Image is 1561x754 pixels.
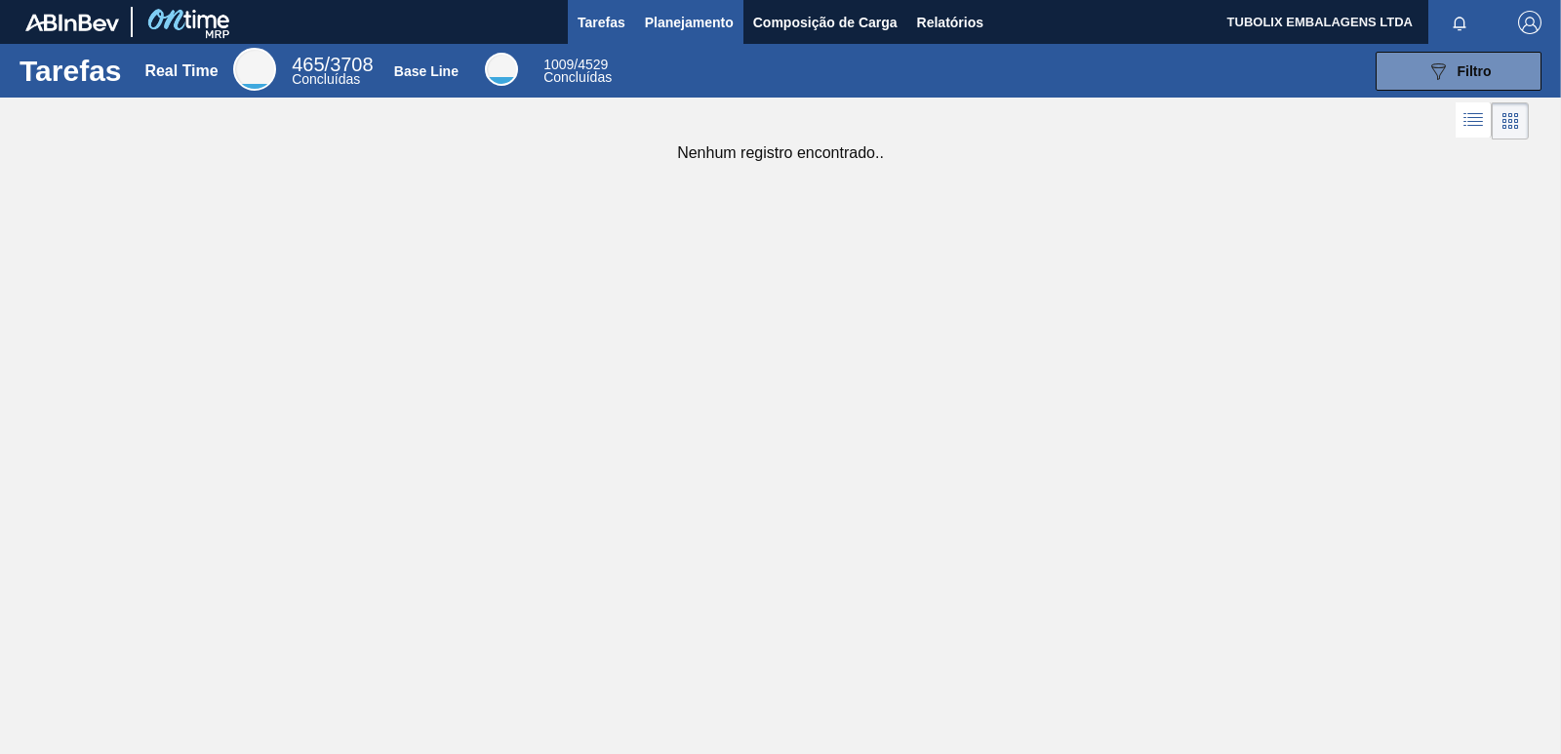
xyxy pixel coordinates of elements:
img: Logout [1518,11,1541,34]
span: Concluídas [292,71,360,87]
span: Planejamento [645,11,734,34]
div: Real Time [292,57,373,86]
span: / 3708 [292,54,373,75]
span: 1009 [543,57,574,72]
h1: Tarefas [20,60,122,82]
button: Filtro [1376,52,1541,91]
div: Visão em Cards [1492,102,1529,139]
div: Base Line [394,63,459,79]
span: / 4529 [543,57,608,72]
button: Notificações [1428,9,1491,36]
span: Concluídas [543,69,612,85]
div: Visão em Lista [1456,102,1492,139]
span: Composição de Carga [753,11,898,34]
div: Real Time [233,48,276,91]
img: TNhmsLtSVTkK8tSr43FrP2fwEKptu5GPRR3wAAAABJRU5ErkJggg== [25,14,119,31]
div: Base Line [543,59,612,84]
div: Base Line [485,53,518,86]
span: Tarefas [578,11,625,34]
span: 465 [292,54,324,75]
div: Real Time [144,62,218,80]
span: Filtro [1458,63,1492,79]
span: Relatórios [917,11,983,34]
